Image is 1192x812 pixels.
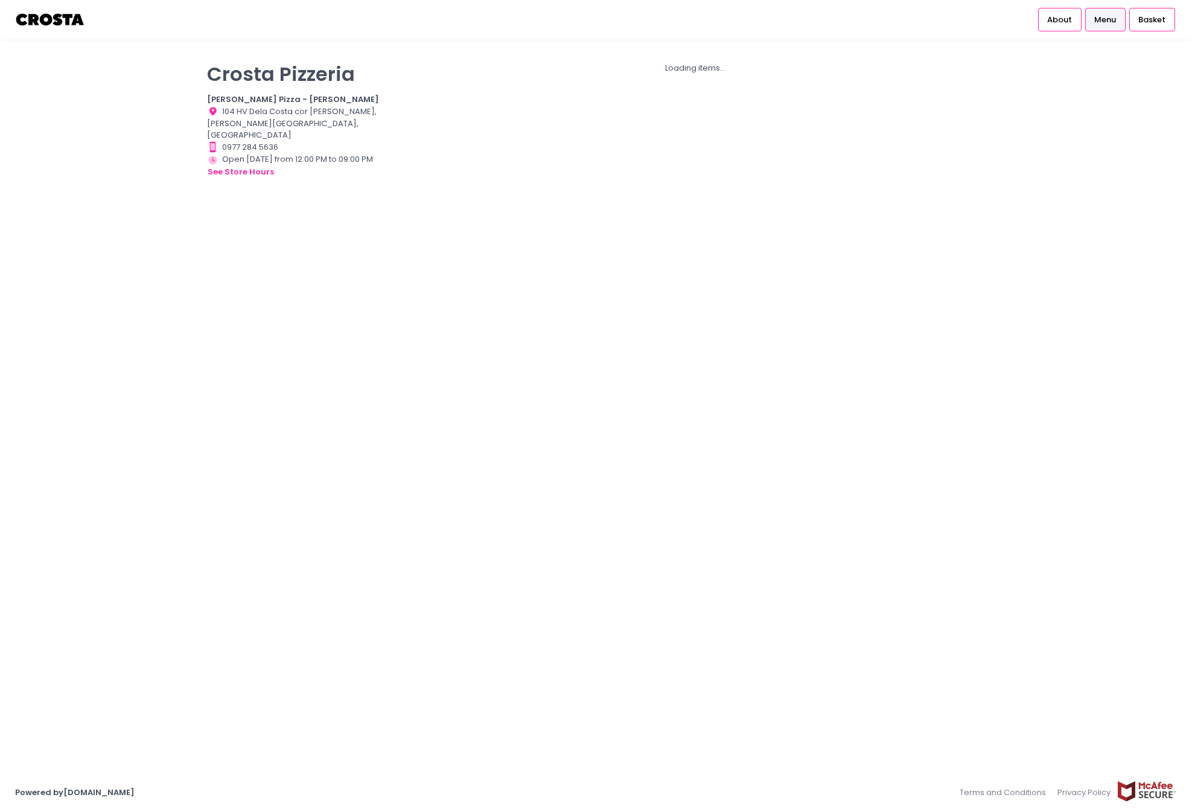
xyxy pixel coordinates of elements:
span: Menu [1094,14,1116,26]
button: see store hours [207,165,275,179]
div: Loading items... [405,62,985,74]
p: Crosta Pizzeria [207,62,390,86]
div: 0977 284 5636 [207,141,390,153]
a: Menu [1085,8,1126,31]
span: Basket [1138,14,1165,26]
img: logo [15,9,86,30]
b: [PERSON_NAME] Pizza - [PERSON_NAME] [207,94,379,105]
a: Terms and Conditions [960,781,1052,804]
img: mcafee-secure [1117,781,1177,802]
a: Powered by[DOMAIN_NAME] [15,787,135,798]
div: Open [DATE] from 12:00 PM to 09:00 PM [207,153,390,179]
div: 104 HV Dela Costa cor [PERSON_NAME], [PERSON_NAME][GEOGRAPHIC_DATA], [GEOGRAPHIC_DATA] [207,106,390,141]
a: About [1038,8,1082,31]
span: About [1047,14,1072,26]
a: Privacy Policy [1052,781,1117,804]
